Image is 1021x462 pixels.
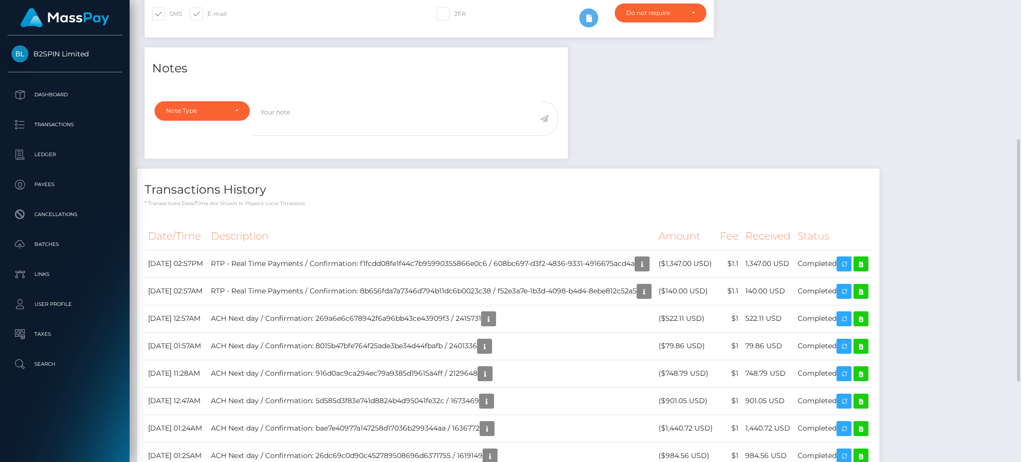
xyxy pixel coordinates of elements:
[207,360,655,387] td: ACH Next day / Confirmation: 916d0ac9ca294ec79a9385d19615a4ff / 2129648
[7,112,122,137] a: Transactions
[11,327,118,342] p: Taxes
[794,415,872,442] td: Completed
[7,82,122,107] a: Dashboard
[742,387,794,415] td: 901.05 USD
[11,357,118,372] p: Search
[20,8,109,27] img: MassPay Logo
[155,101,250,120] button: Note Type
[626,9,683,17] div: Do not require
[11,87,118,102] p: Dashboard
[145,223,207,250] th: Date/Time
[437,7,466,20] label: 2FA
[145,305,207,332] td: [DATE] 12:57AM
[190,7,227,20] label: E-mail
[145,277,207,305] td: [DATE] 02:57AM
[716,360,742,387] td: $1
[716,332,742,360] td: $1
[615,3,706,22] button: Do not require
[716,387,742,415] td: $1
[207,277,655,305] td: RTP - Real Time Payments / Confirmation: 8b656fda7a7346d794b11dc6b0023c38 / f52e3a7e-1b3d-4098-b4...
[207,332,655,360] td: ACH Next day / Confirmation: 8015b47bfe764f25ade3be34d44fbafb / 2401336
[145,360,207,387] td: [DATE] 11:28AM
[794,250,872,277] td: Completed
[166,107,227,115] div: Note Type
[655,223,716,250] th: Amount
[716,305,742,332] td: $1
[7,172,122,197] a: Payees
[11,297,118,312] p: User Profile
[716,223,742,250] th: Fee
[7,142,122,167] a: Ledger
[11,267,118,282] p: Links
[145,181,872,199] h4: Transactions History
[794,223,872,250] th: Status
[145,250,207,277] td: [DATE] 02:57PM
[11,147,118,162] p: Ledger
[207,223,655,250] th: Description
[7,232,122,257] a: Batches
[207,387,655,415] td: ACH Next day / Confirmation: 5d585d3f83e741d8824b4d95041fe32c / 1673469
[11,207,118,222] p: Cancellations
[742,305,794,332] td: 522.11 USD
[716,415,742,442] td: $1
[742,415,794,442] td: 1,440.72 USD
[655,250,716,277] td: ($1,347.00 USD)
[7,202,122,227] a: Cancellations
[11,45,28,62] img: B2SPIN Limited
[716,277,742,305] td: $1.1
[742,360,794,387] td: 748.79 USD
[655,415,716,442] td: ($1,440.72 USD)
[742,277,794,305] td: 140.00 USD
[152,7,182,20] label: SMS
[145,332,207,360] td: [DATE] 01:57AM
[655,332,716,360] td: ($79.86 USD)
[794,277,872,305] td: Completed
[152,60,560,77] h4: Notes
[145,415,207,442] td: [DATE] 01:24AM
[145,200,872,207] p: * Transactions date/time are shown in payee's local timezone
[655,360,716,387] td: ($748.79 USD)
[794,332,872,360] td: Completed
[7,292,122,317] a: User Profile
[794,305,872,332] td: Completed
[207,250,655,277] td: RTP - Real Time Payments / Confirmation: f1fcdd08fe1f44c7b95990355866e0c6 / 608bc697-d3f2-4836-93...
[742,332,794,360] td: 79.86 USD
[794,360,872,387] td: Completed
[716,250,742,277] td: $1.1
[794,387,872,415] td: Completed
[655,305,716,332] td: ($522.11 USD)
[655,387,716,415] td: ($901.05 USD)
[11,237,118,252] p: Batches
[7,322,122,347] a: Taxes
[655,277,716,305] td: ($140.00 USD)
[7,49,122,58] span: B2SPIN Limited
[145,387,207,415] td: [DATE] 12:47AM
[7,262,122,287] a: Links
[7,352,122,377] a: Search
[742,223,794,250] th: Received
[207,305,655,332] td: ACH Next day / Confirmation: 269a6e6c678942f6a96bb43ce43909f3 / 2415731
[11,177,118,192] p: Payees
[207,415,655,442] td: ACH Next day / Confirmation: bae7e40977a147258d17036b299344aa / 1636772
[742,250,794,277] td: 1,347.00 USD
[11,117,118,132] p: Transactions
